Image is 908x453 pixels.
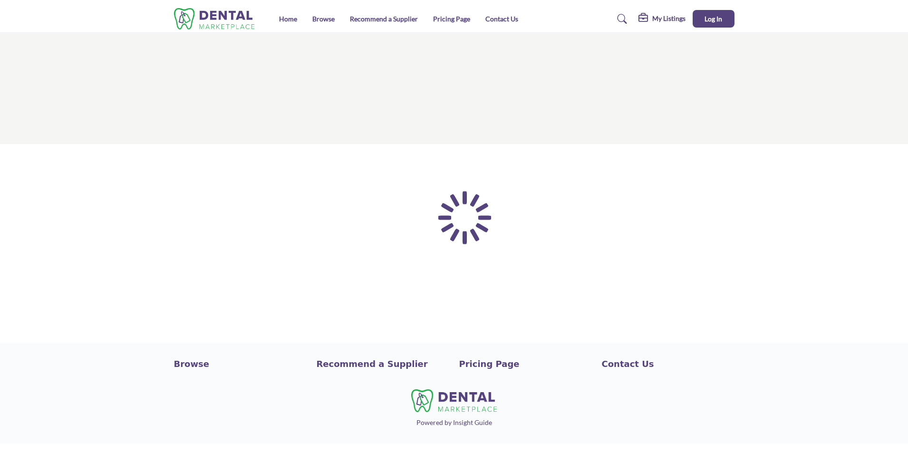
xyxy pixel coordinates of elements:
[416,418,492,426] a: Powered by Insight Guide
[652,14,686,23] h5: My Listings
[705,15,722,23] span: Log In
[174,8,260,29] img: Site Logo
[174,357,307,370] a: Browse
[312,15,335,23] a: Browse
[608,11,633,27] a: Search
[411,389,497,412] img: No Site Logo
[638,13,686,25] div: My Listings
[433,15,470,23] a: Pricing Page
[485,15,518,23] a: Contact Us
[279,15,297,23] a: Home
[459,357,592,370] a: Pricing Page
[602,357,734,370] a: Contact Us
[350,15,418,23] a: Recommend a Supplier
[317,357,449,370] a: Recommend a Supplier
[693,10,734,28] button: Log In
